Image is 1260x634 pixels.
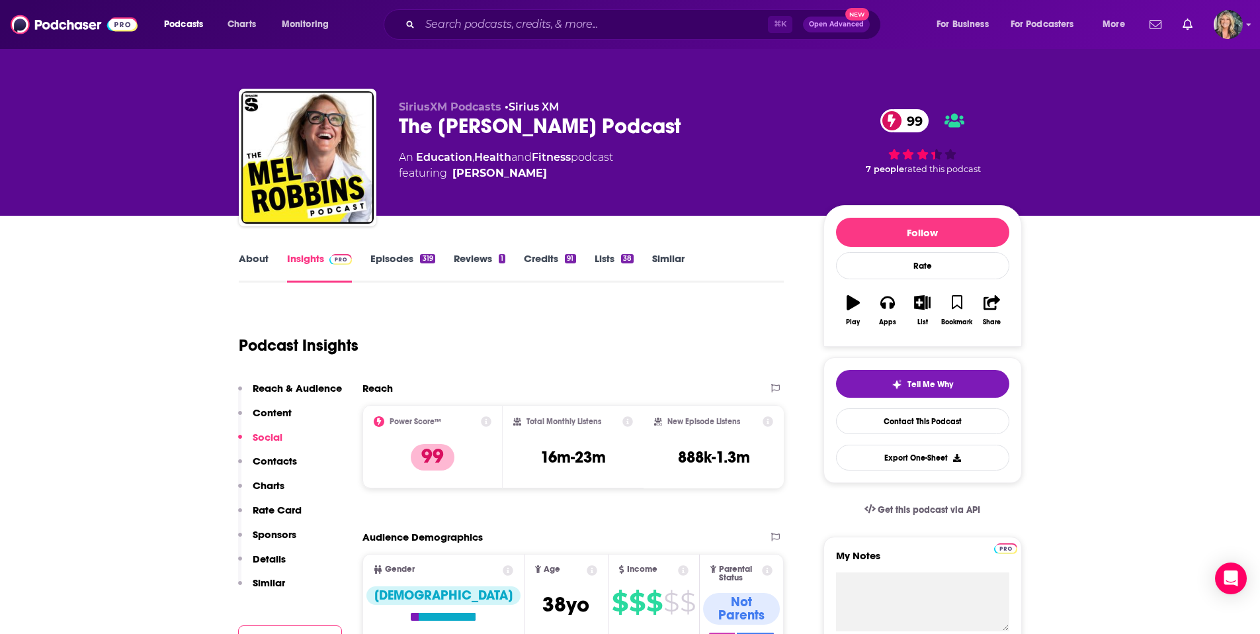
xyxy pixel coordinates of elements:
p: Similar [253,576,285,589]
p: Content [253,406,292,419]
a: Mel Robbins [452,165,547,181]
button: Content [238,406,292,431]
p: Reach & Audience [253,382,342,394]
div: An podcast [399,150,613,181]
div: Open Intercom Messenger [1215,563,1247,594]
input: Search podcasts, credits, & more... [420,14,768,35]
a: The Mel Robbins Podcast [241,91,374,224]
a: Reviews1 [454,252,505,283]
button: Show profile menu [1214,10,1243,39]
a: About [239,252,269,283]
button: Reach & Audience [238,382,342,406]
div: Apps [879,318,896,326]
span: $ [646,592,662,613]
div: Not Parents [703,593,780,625]
span: Logged in as lisa.beech [1214,10,1243,39]
div: Play [846,318,860,326]
img: User Profile [1214,10,1243,39]
h2: Audience Demographics [362,531,483,543]
button: Follow [836,218,1009,247]
span: , [472,151,474,163]
p: Rate Card [253,504,302,516]
span: $ [612,592,628,613]
button: open menu [1093,14,1142,35]
h2: Reach [362,382,393,394]
span: $ [680,592,695,613]
div: [DEMOGRAPHIC_DATA] [366,586,521,605]
div: Search podcasts, credits, & more... [396,9,894,40]
a: Show notifications dropdown [1177,13,1198,36]
a: Get this podcast via API [854,494,991,526]
h2: Power Score™ [390,417,441,426]
span: Tell Me Why [907,379,953,390]
img: Podchaser Pro [994,543,1017,554]
span: ⌘ K [768,16,792,33]
span: Parental Status [719,565,760,582]
p: Charts [253,479,284,492]
h3: 888k-1.3m [678,447,750,467]
span: Income [627,565,657,574]
button: Contacts [238,455,297,479]
div: 99 7 peoplerated this podcast [823,101,1022,183]
button: Play [836,287,870,334]
div: Share [983,318,1001,326]
span: and [511,151,532,163]
button: Details [238,553,286,577]
a: Pro website [994,541,1017,554]
span: Age [544,565,560,574]
a: Credits91 [524,252,575,283]
span: Podcasts [164,15,203,34]
span: For Business [937,15,989,34]
div: Rate [836,252,1009,279]
span: More [1103,15,1125,34]
span: 7 people [866,164,904,174]
button: open menu [273,14,346,35]
span: Gender [385,565,415,574]
button: List [905,287,939,334]
span: 38 yo [542,592,589,617]
a: Contact This Podcast [836,408,1009,434]
span: Get this podcast via API [878,504,980,516]
div: 319 [420,254,435,263]
span: Monitoring [282,15,329,34]
span: 99 [894,109,929,132]
span: • [505,101,559,113]
label: My Notes [836,549,1009,572]
a: Health [474,151,511,163]
button: open menu [155,14,220,35]
h1: Podcast Insights [239,336,358,355]
button: open menu [1002,14,1093,35]
button: open menu [927,14,1005,35]
button: Bookmark [940,287,974,334]
div: 1 [499,254,505,263]
button: Social [238,431,282,455]
a: Lists38 [595,252,634,283]
span: Open Advanced [809,21,864,28]
button: Rate Card [238,504,302,528]
div: Bookmark [941,318,972,326]
a: Charts [219,14,264,35]
a: Similar [652,252,685,283]
span: featuring [399,165,613,181]
button: Charts [238,479,284,504]
span: For Podcasters [1011,15,1074,34]
span: rated this podcast [904,164,981,174]
a: Education [416,151,472,163]
a: InsightsPodchaser Pro [287,252,353,283]
div: 38 [621,254,634,263]
img: Podchaser - Follow, Share and Rate Podcasts [11,12,138,37]
button: Export One-Sheet [836,445,1009,471]
a: Episodes319 [370,252,435,283]
span: $ [629,592,645,613]
h2: New Episode Listens [667,417,740,426]
p: 99 [411,444,454,471]
h2: Total Monthly Listens [526,417,601,426]
img: Podchaser Pro [329,254,353,265]
p: Sponsors [253,528,296,541]
button: Sponsors [238,528,296,553]
h3: 16m-23m [540,447,606,467]
p: Social [253,431,282,443]
span: $ [663,592,679,613]
img: tell me why sparkle [892,379,902,390]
